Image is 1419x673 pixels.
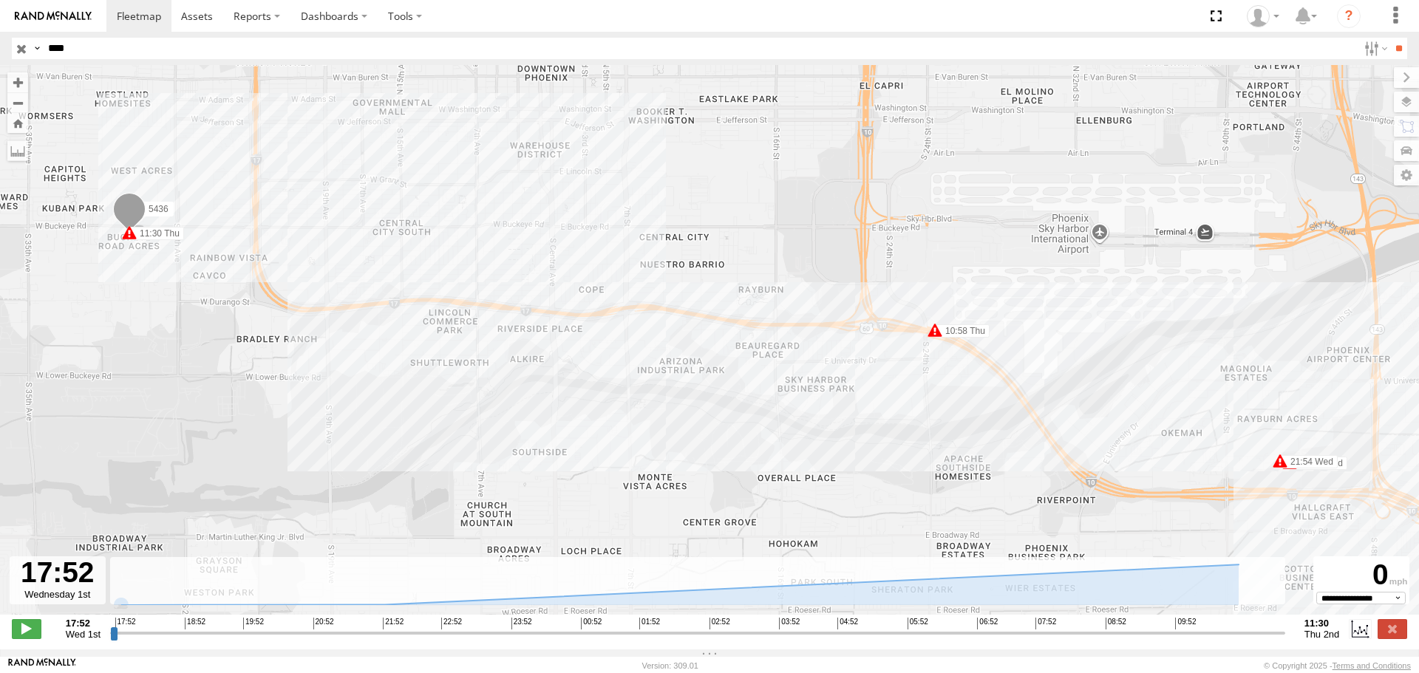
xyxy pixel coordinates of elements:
span: 5436 [149,204,169,214]
span: 03:52 [779,618,800,629]
span: 20:52 [313,618,334,629]
span: 05:52 [908,618,928,629]
a: Terms and Conditions [1333,661,1411,670]
a: Visit our Website [8,658,76,673]
span: 18:52 [185,618,205,629]
span: 08:52 [1106,618,1126,629]
div: © Copyright 2025 - [1264,661,1411,670]
button: Zoom out [7,92,28,113]
span: Thu 2nd Oct 2025 [1304,629,1340,640]
span: 17:52 [115,618,136,629]
label: Close [1378,619,1407,638]
label: Search Filter Options [1358,38,1390,59]
div: Version: 309.01 [642,661,698,670]
span: Wed 1st Oct 2025 [66,629,101,640]
label: 11:30 Thu [129,227,184,240]
span: 01:52 [639,618,660,629]
span: 19:52 [243,618,264,629]
span: 04:52 [837,618,858,629]
div: Edward Espinoza [1242,5,1284,27]
img: rand-logo.svg [15,11,92,21]
label: Search Query [31,38,43,59]
span: 21:52 [383,618,404,629]
strong: 11:30 [1304,618,1340,629]
span: 02:52 [709,618,730,629]
label: Measure [7,140,28,161]
span: 07:52 [1035,618,1056,629]
button: Zoom in [7,72,28,92]
label: 21:54 Wed [1280,455,1338,468]
label: 10:58 Thu [935,324,990,338]
span: 06:52 [977,618,998,629]
div: 0 [1316,558,1407,592]
label: Play/Stop [12,619,41,638]
label: 17:52 Wed [1290,457,1347,470]
label: Map Settings [1394,165,1419,185]
span: 22:52 [441,618,462,629]
button: Zoom Home [7,113,28,133]
strong: 17:52 [66,618,101,629]
span: 09:52 [1175,618,1196,629]
span: 00:52 [581,618,602,629]
i: ? [1337,4,1361,28]
span: 23:52 [511,618,532,629]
